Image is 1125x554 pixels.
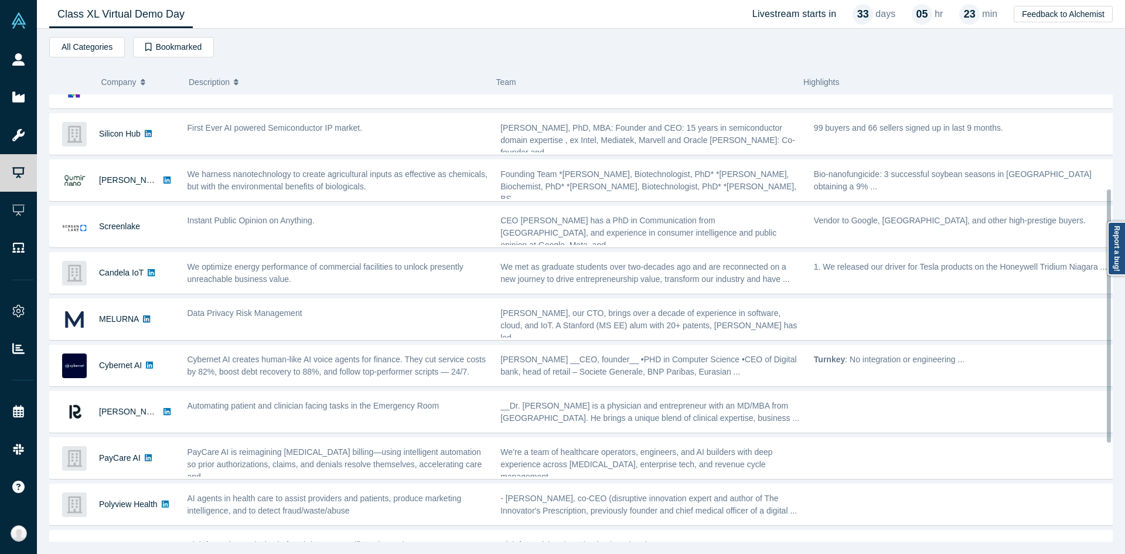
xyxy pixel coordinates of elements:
button: Company [101,70,177,94]
span: First Ever AI powered Semiconductor IP market. [187,123,363,132]
span: AI agents in health care to assist providers and patients, produce marketing intelligence, and to... [187,494,462,515]
a: [PERSON_NAME] [99,407,166,416]
a: Silicon Hub [99,129,141,138]
a: Screenlake [99,222,140,231]
span: [PERSON_NAME] __CEO, founder__ •PHD in Computer Science •CEO of Digital bank, head of retail – So... [500,355,796,376]
h4: Livestream starts in [752,8,837,19]
span: CEO [PERSON_NAME] has a PhD in Communication from [GEOGRAPHIC_DATA], and experience in consumer i... [500,216,776,250]
span: Instant Public Opinion on Anything. [187,216,315,225]
span: Data Privacy Risk Management [187,308,302,318]
a: PayCare AI [99,453,141,463]
span: Team [496,77,516,87]
p: days [875,7,895,21]
a: Class XL Virtual Demo Day [49,1,193,28]
img: Candela IoT's Logo [62,261,87,286]
span: [PERSON_NAME], PhD, MBA: Founder and CEO: 15 years in semiconductor domain expertise , ex Intel, ... [500,123,795,157]
img: Screenlake's Logo [62,215,87,239]
img: Anna Sanchez's Account [11,525,27,542]
a: [PERSON_NAME] [99,175,166,185]
span: Automating patient and clinician facing tasks in the Emergency Room [187,401,439,410]
span: Company [101,70,137,94]
p: Bio-nanofungicide: 3 successful soybean seasons in [GEOGRAPHIC_DATA] obtaining a 9% ... [814,168,1115,193]
button: Feedback to Alchemist [1014,6,1113,22]
strong: Turnkey [814,355,845,364]
span: Bioinformaticians/AI scientists/MDs/Engineers. [500,540,670,549]
span: Cybernet AI creates human-like AI voice agents for finance. They cut service costs by 82%, boost ... [187,355,486,376]
img: Alchemist Vault Logo [11,12,27,29]
span: We met as graduate students over two-decades ago and are reconnected on a new journey to drive en... [500,262,789,284]
p: hr [935,7,943,21]
li: We released our driver for Tesla products on the Honeywell Tridium Niagara ... [823,261,1114,273]
span: Highlights [803,77,839,87]
span: Founding Team *[PERSON_NAME], Biotechnologist, PhD* *[PERSON_NAME], Biochemist, PhD* *[PERSON_NAM... [500,169,796,203]
img: Qumir Nano's Logo [62,168,87,193]
img: MELURNA's Logo [62,307,87,332]
span: Description [189,70,230,94]
img: Silicon Hub's Logo [62,122,87,147]
a: Polyview Health [99,499,158,509]
span: - [PERSON_NAME], co-CEO (disruptive innovation expert and author of The Innovator's Prescription,... [500,494,797,515]
div: 23 [959,4,980,25]
img: Сybernet AI's Logo [62,354,87,378]
p: Vendor to Google, [GEOGRAPHIC_DATA], and other high-prestige buyers. [814,215,1115,227]
span: We optimize energy performance of commercial facilities to unlock presently unreachable business ... [187,262,463,284]
span: We harness nanotechnology to create agricultural inputs as effective as chemicals, but with the e... [187,169,487,191]
div: 05 [912,4,932,25]
button: Description [189,70,484,94]
a: MELURNA [99,314,139,324]
button: Bookmarked [133,37,214,57]
a: Сybernet AI [99,361,142,370]
span: __Dr. [PERSON_NAME] is a physician and entrepreneur with an MD/MBA from [GEOGRAPHIC_DATA]. He bri... [500,401,799,423]
p: : No integration or engineering ... [814,354,1115,366]
p: 99 buyers and 66 sellers signed up in last 9 months. [814,122,1115,134]
img: Polyview Health's Logo [62,492,87,517]
img: Renna's Logo [62,400,87,424]
a: Candela IoT [99,268,144,277]
p: min [982,7,997,21]
a: Report a bug! [1107,222,1125,276]
span: PayCare AI is reimagining [MEDICAL_DATA] billing—using intelligent automation so prior authorizat... [187,447,482,481]
img: PayCare AI 's Logo [62,446,87,471]
button: All Categories [49,37,125,57]
span: Bioinformatics analysis platform/Disease-specific patient cohorts. [187,540,423,549]
span: We’re a team of healthcare operators, engineers, and AI builders with deep experience across [MED... [500,447,772,481]
div: 33 [853,4,873,25]
span: [PERSON_NAME], our CTO, brings over a decade of experience in software, cloud, and IoT. A Stanfor... [500,308,797,342]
